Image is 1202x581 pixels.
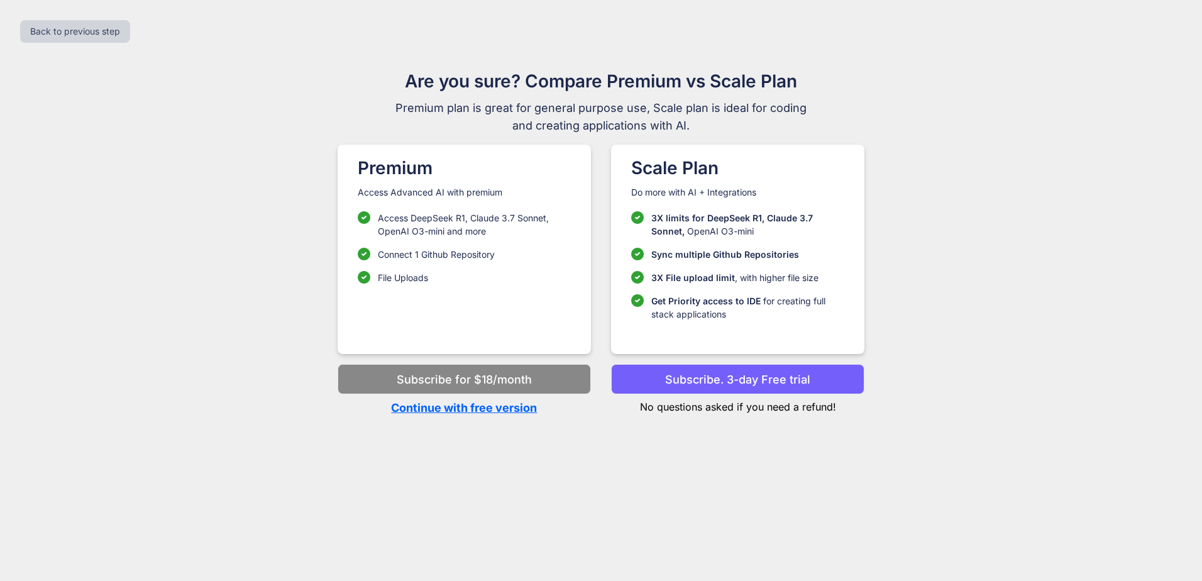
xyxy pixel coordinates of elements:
h1: Are you sure? Compare Premium vs Scale Plan [390,68,812,94]
img: checklist [631,211,644,224]
p: Subscribe. 3-day Free trial [665,371,810,388]
p: Access Advanced AI with premium [358,186,571,199]
p: Sync multiple Github Repositories [651,248,799,261]
p: OpenAI O3-mini [651,211,844,238]
p: for creating full stack applications [651,294,844,321]
span: 3X File upload limit [651,272,735,283]
p: Do more with AI + Integrations [631,186,844,199]
p: Subscribe for $18/month [397,371,532,388]
span: 3X limits for DeepSeek R1, Claude 3.7 Sonnet, [651,213,813,236]
h1: Scale Plan [631,155,844,181]
img: checklist [631,248,644,260]
img: checklist [358,271,370,284]
img: checklist [631,294,644,307]
button: Subscribe. 3-day Free trial [611,364,864,394]
img: checklist [358,211,370,224]
p: , with higher file size [651,271,819,284]
button: Back to previous step [20,20,130,43]
h1: Premium [358,155,571,181]
p: Access DeepSeek R1, Claude 3.7 Sonnet, OpenAI O3-mini and more [378,211,571,238]
img: checklist [631,271,644,284]
img: checklist [358,248,370,260]
p: Connect 1 Github Repository [378,248,495,261]
span: Get Priority access to IDE [651,296,761,306]
button: Subscribe for $18/month [338,364,591,394]
span: Premium plan is great for general purpose use, Scale plan is ideal for coding and creating applic... [390,99,812,135]
p: Continue with free version [338,399,591,416]
p: File Uploads [378,271,428,284]
p: No questions asked if you need a refund! [611,394,864,414]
